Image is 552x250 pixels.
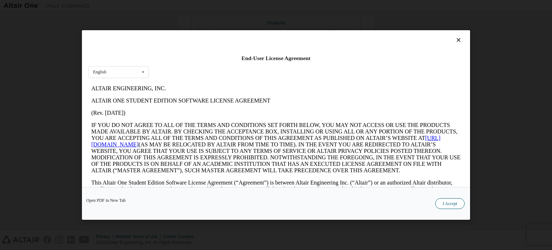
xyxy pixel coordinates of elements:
[3,53,352,65] a: [URL][DOMAIN_NAME]
[3,27,372,34] p: (Rev. [DATE])
[435,198,465,209] button: I Accept
[86,198,126,203] a: Open PDF in New Tab
[3,3,372,9] p: ALTAIR ENGINEERING, INC.
[93,70,106,74] div: English
[88,55,464,62] div: End-User License Agreement
[3,97,372,123] p: This Altair One Student Edition Software License Agreement (“Agreement”) is between Altair Engine...
[3,15,372,22] p: ALTAIR ONE STUDENT EDITION SOFTWARE LICENSE AGREEMENT
[3,40,372,91] p: IF YOU DO NOT AGREE TO ALL OF THE TERMS AND CONDITIONS SET FORTH BELOW, YOU MAY NOT ACCESS OR USE...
